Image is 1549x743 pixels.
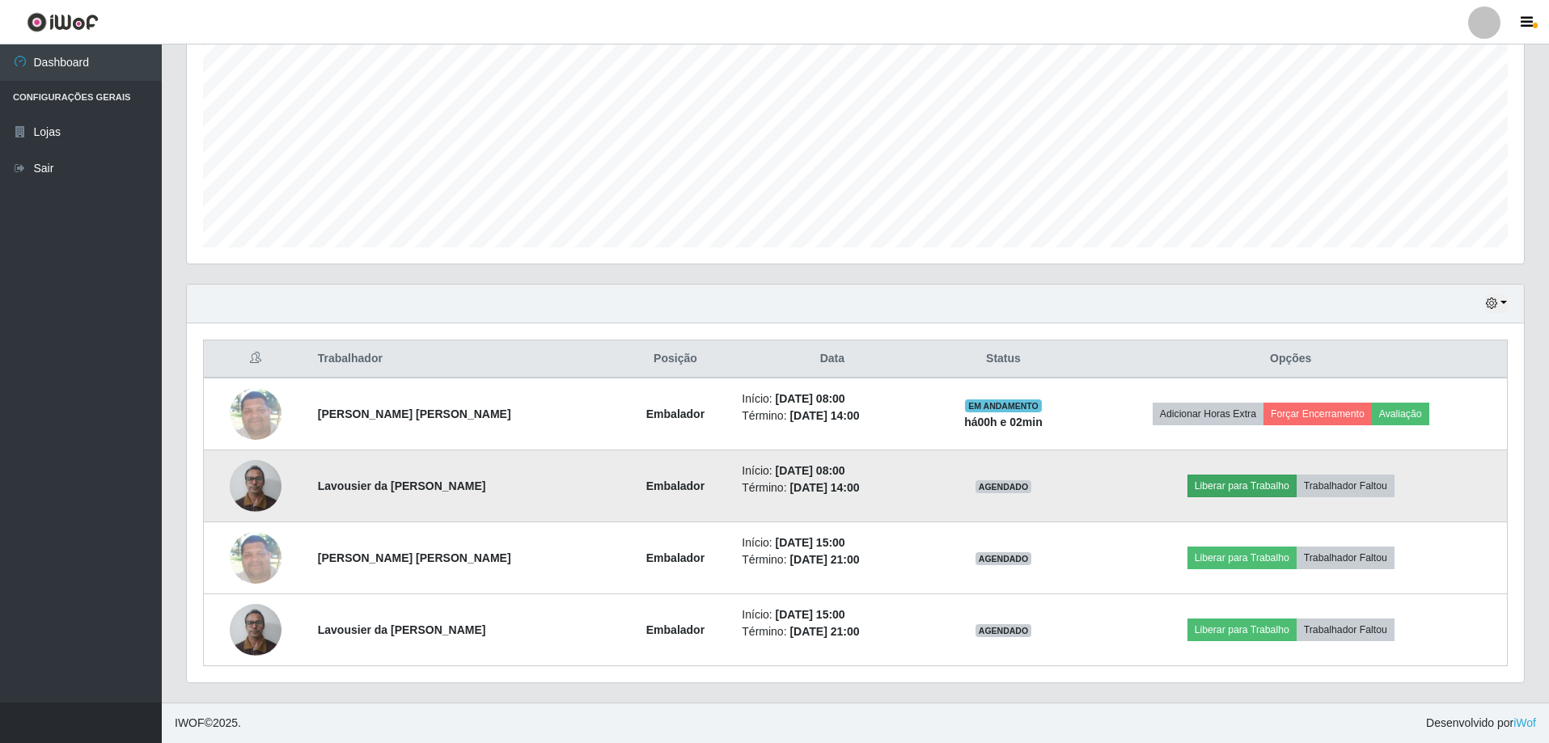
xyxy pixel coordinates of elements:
[1426,715,1536,732] span: Desenvolvido por
[318,407,511,420] strong: [PERSON_NAME] [PERSON_NAME]
[308,340,619,378] th: Trabalhador
[1074,340,1507,378] th: Opções
[789,625,859,638] time: [DATE] 21:00
[1263,403,1372,425] button: Forçar Encerramento
[230,595,281,664] img: 1746326143997.jpeg
[318,623,486,636] strong: Lavousier da [PERSON_NAME]
[742,390,922,407] li: Início:
[1297,618,1395,641] button: Trabalhador Faltou
[1297,475,1395,497] button: Trabalhador Faltou
[175,716,205,729] span: IWOF
[1187,618,1297,641] button: Liberar para Trabalho
[1297,547,1395,569] button: Trabalhador Faltou
[646,623,705,636] strong: Embalador
[646,551,705,564] strong: Embalador
[175,715,241,732] span: © 2025 .
[1513,716,1536,729] a: iWof
[1372,403,1429,425] button: Avaliação
[318,551,511,564] strong: [PERSON_NAME] [PERSON_NAME]
[976,480,1032,493] span: AGENDADO
[619,340,733,378] th: Posição
[646,407,705,420] strong: Embalador
[932,340,1074,378] th: Status
[230,379,281,448] img: 1697490161329.jpeg
[742,551,922,568] li: Término:
[230,523,281,592] img: 1697490161329.jpeg
[230,451,281,520] img: 1746326143997.jpeg
[965,399,1042,412] span: EM ANDAMENTO
[742,462,922,479] li: Início:
[1153,403,1263,425] button: Adicionar Horas Extra
[964,416,1043,428] strong: há 00 h e 02 min
[742,479,922,496] li: Término:
[732,340,932,378] th: Data
[1187,547,1297,569] button: Liberar para Trabalho
[789,553,859,566] time: [DATE] 21:00
[776,608,845,621] time: [DATE] 15:00
[789,409,859,422] time: [DATE] 14:00
[742,407,922,424] li: Término:
[976,552,1032,565] span: AGENDADO
[27,12,99,32] img: CoreUI Logo
[742,534,922,551] li: Início:
[776,536,845,549] time: [DATE] 15:00
[776,464,845,477] time: [DATE] 08:00
[776,392,845,405] time: [DATE] 08:00
[789,481,859,494] time: [DATE] 14:00
[976,624,1032,637] span: AGENDADO
[1187,475,1297,497] button: Liberar para Trabalho
[742,606,922,623] li: Início:
[318,479,486,492] strong: Lavousier da [PERSON_NAME]
[646,479,705,492] strong: Embalador
[742,623,922,640] li: Término:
